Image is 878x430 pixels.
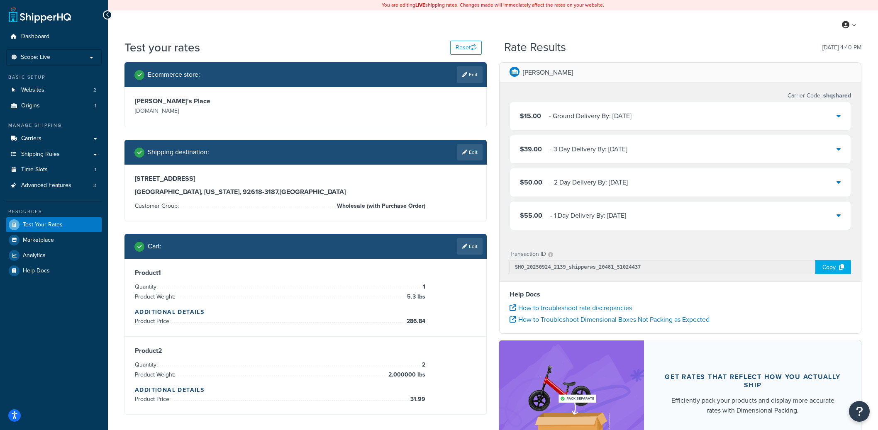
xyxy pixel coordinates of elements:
[520,211,542,220] span: $55.00
[135,188,476,196] h3: [GEOGRAPHIC_DATA], [US_STATE], 92618-3187 , [GEOGRAPHIC_DATA]
[822,42,861,53] p: [DATE] 4:40 PM
[550,177,628,188] div: - 2 Day Delivery By: [DATE]
[23,237,54,244] span: Marketplace
[405,292,425,302] span: 5.3 lbs
[457,66,483,83] a: Edit
[21,135,41,142] span: Carriers
[510,315,710,324] a: How to Troubleshoot Dimensional Boxes Not Packing as Expected
[6,233,102,248] a: Marketplace
[93,87,96,94] span: 2
[6,122,102,129] div: Manage Shipping
[510,248,546,260] p: Transaction ID
[21,87,44,94] span: Websites
[135,386,476,394] h4: Additional Details
[95,102,96,109] span: 1
[510,289,851,299] h4: Help Docs
[549,110,632,122] div: - Ground Delivery By: [DATE]
[21,166,48,173] span: Time Slots
[415,1,425,9] b: LIVE
[849,401,870,422] button: Open Resource Center
[450,41,482,55] button: Reset
[421,282,425,292] span: 1
[6,83,102,98] a: Websites2
[6,131,102,146] a: Carriers
[135,347,476,355] h3: Product 2
[523,67,573,78] p: [PERSON_NAME]
[6,162,102,177] a: Time Slots1
[6,29,102,44] a: Dashboard
[6,208,102,215] div: Resources
[6,98,102,114] a: Origins1
[386,370,425,380] span: 2.000000 lbs
[124,39,200,56] h1: Test your rates
[148,243,161,250] h2: Cart :
[135,395,173,403] span: Product Price:
[135,97,304,105] h3: [PERSON_NAME]'s Place
[6,178,102,193] a: Advanced Features3
[135,308,476,316] h4: Additional Details
[664,373,841,389] div: Get rates that reflect how you actually ship
[135,269,476,277] h3: Product 1
[148,71,200,78] h2: Ecommerce store :
[23,252,46,259] span: Analytics
[6,98,102,114] li: Origins
[550,210,626,221] div: - 1 Day Delivery By: [DATE]
[21,151,60,158] span: Shipping Rules
[21,182,71,189] span: Advanced Features
[457,238,483,255] a: Edit
[135,370,177,379] span: Product Weight:
[6,263,102,278] a: Help Docs
[6,178,102,193] li: Advanced Features
[815,260,851,274] div: Copy
[135,105,304,117] p: [DOMAIN_NAME]
[420,360,425,370] span: 2
[6,162,102,177] li: Time Slots
[135,317,173,326] span: Product Price:
[788,90,851,102] p: Carrier Code:
[6,74,102,81] div: Basic Setup
[21,54,50,61] span: Scope: Live
[822,91,851,100] span: shqshared
[664,396,841,415] div: Efficiently pack your products and display more accurate rates with Dimensional Packing.
[23,267,50,275] span: Help Docs
[23,221,63,228] span: Test Your Rates
[148,148,209,156] h2: Shipping destination :
[6,147,102,162] a: Shipping Rules
[550,143,627,155] div: - 3 Day Delivery By: [DATE]
[135,202,181,210] span: Customer Group:
[408,394,425,404] span: 31.99
[93,182,96,189] span: 3
[21,102,40,109] span: Origins
[457,144,483,160] a: Edit
[135,282,160,291] span: Quantity:
[21,33,49,40] span: Dashboard
[504,41,566,54] h2: Rate Results
[520,144,542,154] span: $39.00
[6,83,102,98] li: Websites
[135,175,476,183] h3: [STREET_ADDRESS]
[95,166,96,173] span: 1
[520,111,541,121] span: $15.00
[135,360,160,369] span: Quantity:
[135,292,177,301] span: Product Weight:
[335,201,425,211] span: Wholesale (with Purchase Order)
[6,217,102,232] a: Test Your Rates
[405,316,425,326] span: 286.84
[520,177,542,187] span: $50.00
[6,248,102,263] a: Analytics
[510,303,632,313] a: How to troubleshoot rate discrepancies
